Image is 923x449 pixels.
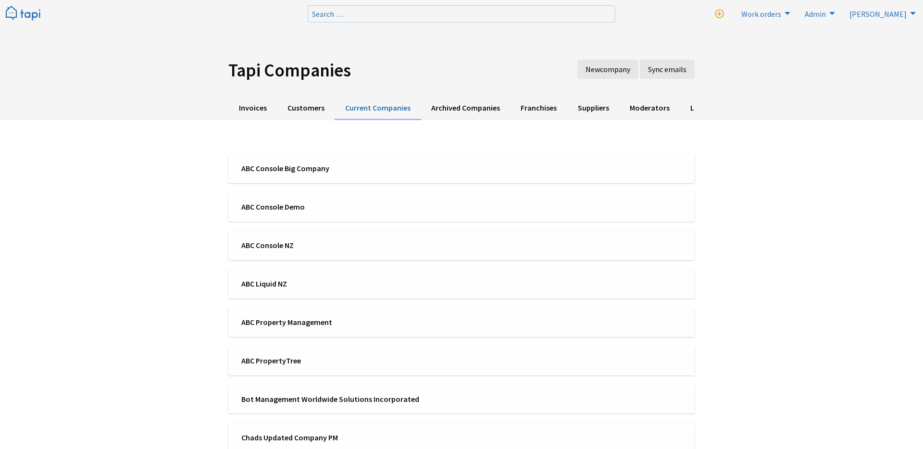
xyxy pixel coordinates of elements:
[228,154,695,183] a: ABC Console Big Company
[228,192,695,222] a: ABC Console Demo
[844,6,918,21] li: Rebekah
[241,432,455,443] span: Chads Updated Company PM
[241,317,455,327] span: ABC Property Management
[741,9,781,19] span: Work orders
[511,97,567,120] a: Franchises
[277,97,335,120] a: Customers
[619,97,680,120] a: Moderators
[312,9,343,19] span: Search …
[849,9,907,19] span: [PERSON_NAME]
[241,240,455,250] span: ABC Console NZ
[241,355,455,366] span: ABC PropertyTree
[715,10,724,19] i: New work order
[228,60,502,81] h1: Tapi Companies
[844,6,918,21] a: [PERSON_NAME]
[567,97,619,120] a: Suppliers
[241,278,455,289] span: ABC Liquid NZ
[228,308,695,337] a: ABC Property Management
[241,394,455,404] span: Bot Management Worldwide Solutions Incorporated
[228,346,695,375] a: ABC PropertyTree
[228,269,695,299] a: ABC Liquid NZ
[680,97,737,120] a: Lost Issues
[805,9,826,19] span: Admin
[241,201,455,212] span: ABC Console Demo
[241,163,455,174] span: ABC Console Big Company
[736,6,793,21] a: Work orders
[228,97,277,120] a: Invoices
[799,6,837,21] a: Admin
[228,385,695,414] a: Bot Management Worldwide Solutions Incorporated
[600,64,630,74] span: company
[421,97,511,120] a: Archived Companies
[335,97,421,120] a: Current Companies
[228,231,695,260] a: ABC Console NZ
[640,60,695,79] a: Sync emails
[577,60,638,79] a: New
[6,6,40,22] img: Tapi logo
